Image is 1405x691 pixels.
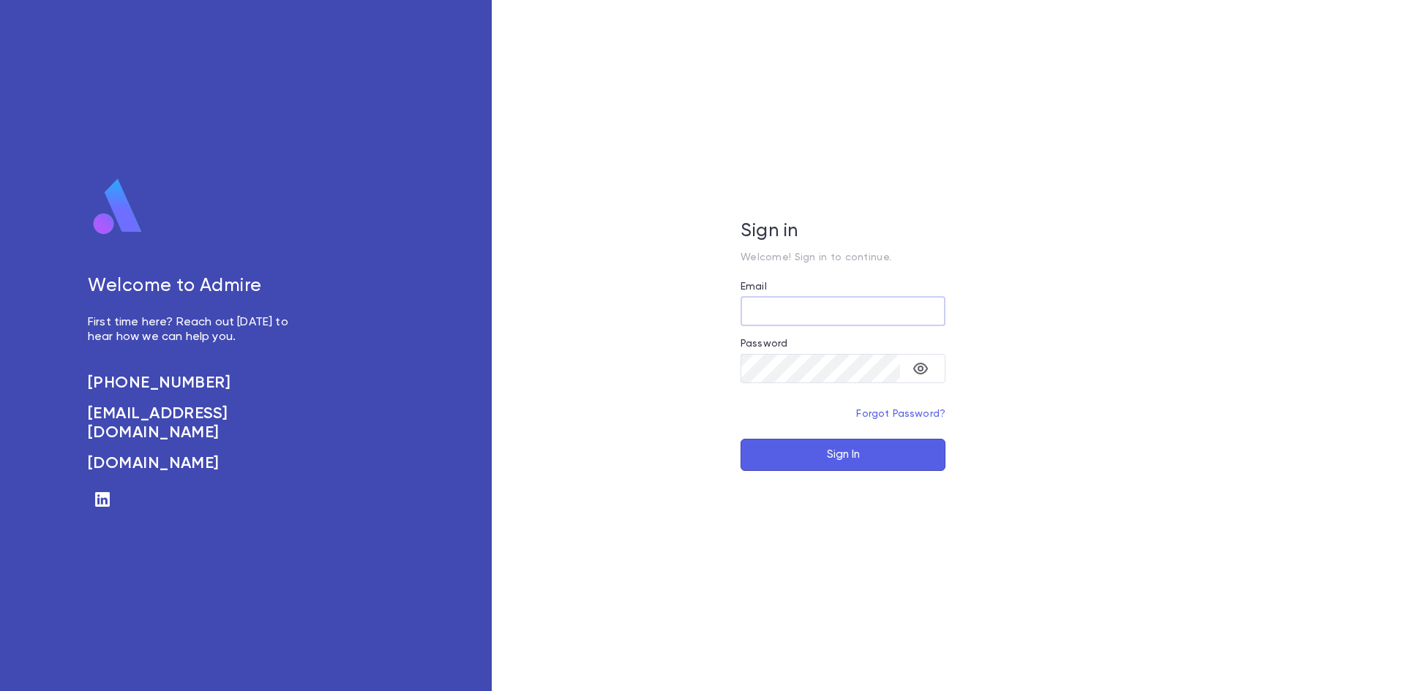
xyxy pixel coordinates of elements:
a: [PHONE_NUMBER] [88,374,304,393]
a: Forgot Password? [856,409,945,419]
h5: Sign in [741,221,945,243]
button: toggle password visibility [906,354,935,383]
label: Password [741,338,787,350]
label: Email [741,281,767,292]
img: logo [88,178,148,236]
p: Welcome! Sign in to continue. [741,252,945,263]
h5: Welcome to Admire [88,276,304,298]
a: [DOMAIN_NAME] [88,454,304,473]
button: Sign In [741,439,945,471]
p: First time here? Reach out [DATE] to hear how we can help you. [88,315,304,344]
a: [EMAIL_ADDRESS][DOMAIN_NAME] [88,404,304,442]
